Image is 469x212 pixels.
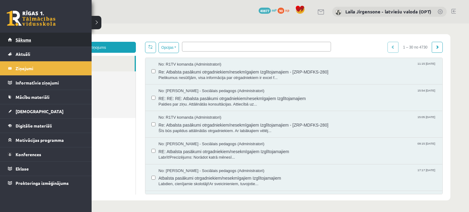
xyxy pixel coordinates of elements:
[134,105,412,110] span: Šīs būs papildus attālinātās otrgadniekiem. Ar labākajiem vēlēj...
[7,11,56,26] a: Rīgas 1. Tālmācības vidusskola
[392,145,412,149] span: 17:17 [DATE]
[18,48,111,63] a: Administrācijas ziņas
[134,124,412,131] span: RE: Atbalsta pasākumi otrgadniekiem/nesekmīgajiem Izglītojamajiem
[16,166,29,171] span: Eklase
[134,38,412,57] a: No: R1TV komanda (Administratori) 11:15 [DATE] Re: Atbalsta pasākumi otrgadniekiem/nesekmīgajiem ...
[374,18,408,29] span: 1 – 30 no 4730
[259,8,277,13] a: 40877 mP
[278,8,292,13] a: 90 xp
[18,63,111,79] a: Nosūtītie
[8,76,84,90] a: Informatīvie ziņojumi
[16,94,49,100] span: Mācību materiāli
[134,118,412,137] a: No: [PERSON_NAME] - Sociālais pedagogs (Administratori) 09:15 [DATE] RE: Atbalsta pasākumi otrgad...
[16,51,30,57] span: Aktuāli
[8,104,84,118] a: [DEMOGRAPHIC_DATA]
[134,44,412,52] span: Re: Atbalsta pasākumi otrgadniekiem/nesekmīgajiem Izglītojamajiem - [ZRP-MDFKS-280]
[8,133,84,147] a: Motivācijas programma
[392,91,412,96] span: 15:05 [DATE]
[285,8,289,13] span: xp
[392,38,412,43] span: 11:15 [DATE]
[335,9,341,15] img: Laila Jirgensone - latviešu valoda (OPT)
[8,119,84,133] a: Digitālie materiāli
[18,79,111,95] a: Dzēstie
[16,152,41,157] span: Konferences
[134,38,197,44] span: No: R1TV komanda (Administratori)
[134,91,412,110] a: No: R1TV komanda (Administratori) 15:05 [DATE] Re: Atbalsta pasākumi otrgadniekiem/nesekmīgajiem ...
[16,37,31,42] span: Sākums
[8,162,84,176] a: Eklase
[8,90,84,104] a: Mācību materiāli
[134,131,412,137] span: Labrīt!Precizējums: Norādot katrā mēnesī...
[18,18,111,29] a: Jauns ziņojums
[392,65,412,69] span: 15:54 [DATE]
[134,52,412,57] span: Pielikumus nesūtījām, visa informācija par otrgadniekiem ir excel f...
[134,78,412,84] span: Paldies par ziņu. Attālinātās konsultācijas. Attiecībā uz...
[16,109,64,114] span: [DEMOGRAPHIC_DATA]
[8,176,84,190] a: Proktoringa izmēģinājums
[134,118,240,124] span: No: [PERSON_NAME] - Sociālais pedagogs (Administratori)
[134,97,412,105] span: Re: Atbalsta pasākumi otrgadniekiem/nesekmīgajiem Izglītojamajiem - [ZRP-MDFKS-280]
[8,33,84,47] a: Sākums
[392,118,412,122] span: 09:15 [DATE]
[134,70,412,78] span: RE: RE: RE: Atbalsta pasākumi otrgadniekiem/nesekmīgajiem Izglītojamajiem
[134,145,240,150] span: No: [PERSON_NAME] - Sociālais pedagogs (Administratori)
[16,61,84,75] legend: Ziņojumi
[134,65,412,84] a: No: [PERSON_NAME] - Sociālais pedagogs (Administratori) 15:54 [DATE] RE: RE: RE: Atbalsta pasākum...
[134,91,197,97] span: No: R1TV komanda (Administratori)
[272,8,277,13] span: mP
[16,123,52,128] span: Digitālie materiāli
[8,47,84,61] a: Aktuāli
[16,180,69,186] span: Proktoringa izmēģinājums
[18,32,110,48] a: Ienākošie
[134,65,240,70] span: No: [PERSON_NAME] - Sociālais pedagogs (Administratori)
[134,19,155,30] button: Opcijas
[8,147,84,161] a: Konferences
[8,61,84,75] a: Ziņojumi
[134,145,412,163] a: No: [PERSON_NAME] - Sociālais pedagogs (Administratori) 17:17 [DATE] Atbalsta pasākumi otrgadniek...
[134,150,412,158] span: Atbalsta pasākumi otrgadniekiem/nesekmīgajiem Izglītojamajiem
[259,8,271,14] span: 40877
[345,9,431,15] a: Laila Jirgensone - latviešu valoda (OPT)
[134,158,412,163] span: Labdien, cienījamie skolotāji!Ar sveicinieniem, tuvojotie...
[278,8,284,14] span: 90
[16,137,64,143] span: Motivācijas programma
[16,76,84,90] legend: Informatīvie ziņojumi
